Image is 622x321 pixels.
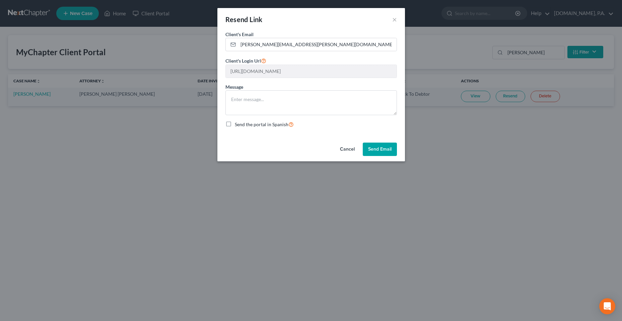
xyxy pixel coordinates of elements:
[335,143,360,156] button: Cancel
[235,122,288,127] span: Send the portal in Spanish
[392,15,397,23] button: ×
[238,38,397,51] input: Enter email...
[225,31,254,37] span: Client's Email
[225,57,266,65] label: Client's Login Url
[599,298,615,314] div: Open Intercom Messenger
[226,65,397,78] input: --
[225,83,243,90] label: Message
[363,143,397,156] button: Send Email
[225,15,263,24] div: Resend Link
